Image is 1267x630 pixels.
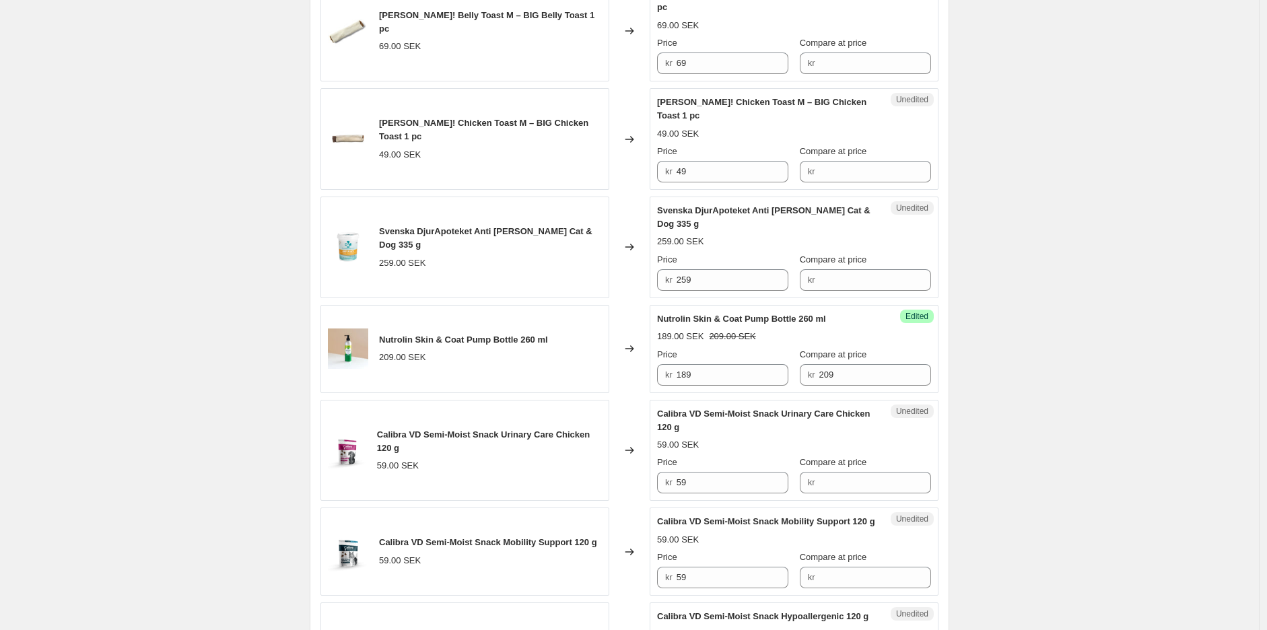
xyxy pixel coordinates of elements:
span: kr [665,58,673,68]
div: 59.00 SEK [657,438,699,452]
span: Calibra VD Semi-Moist Snack Hypoallergenic 120 g [657,611,868,621]
img: AntiPlack_fram_80x.png [328,227,368,267]
span: kr [665,572,673,582]
span: Compare at price [800,349,867,359]
div: 259.00 SEK [379,256,425,270]
span: kr [665,275,673,285]
span: Price [657,146,677,156]
div: 189.00 SEK [657,330,704,343]
div: 59.00 SEK [379,554,421,567]
span: [PERSON_NAME]! Belly Toast M – BIG Belly Toast 1 pc [379,10,594,34]
span: kr [808,370,815,380]
span: kr [808,275,815,285]
span: Nutrolin Skin & Coat Pump Bottle 260 ml [379,335,548,345]
img: Vet-Snack-semimoist-urinary_80x.png [328,430,366,470]
span: Unedited [896,203,928,213]
span: Unedited [896,608,928,619]
img: 1042_a6a403e32599f484e783c7aa86eef728_80x.jpg [328,11,368,51]
span: [PERSON_NAME]! Chicken Toast M – BIG Chicken Toast 1 pc [657,97,866,120]
span: kr [808,166,815,176]
img: nutrolinuusi_80x.jpg [328,328,368,369]
span: Price [657,457,677,467]
div: 49.00 SEK [657,127,699,141]
div: 59.00 SEK [377,459,419,473]
div: 259.00 SEK [657,235,704,248]
span: kr [808,58,815,68]
span: kr [808,477,815,487]
span: Unedited [896,94,928,105]
span: Calibra VD Semi-Moist Snack Urinary Care Chicken 120 g [657,409,870,432]
span: kr [665,477,673,487]
span: Price [657,254,677,265]
span: Calibra VD Semi-Moist Snack Mobility Support 120 g [379,537,597,547]
span: kr [665,370,673,380]
span: kr [808,572,815,582]
div: 59.00 SEK [657,533,699,547]
div: 69.00 SEK [657,19,699,32]
span: Compare at price [800,457,867,467]
span: Price [657,349,677,359]
strike: 209.00 SEK [709,330,755,343]
span: Calibra VD Semi-Moist Snack Mobility Support 120 g [657,516,875,526]
div: 49.00 SEK [379,148,421,162]
span: Nutrolin Skin & Coat Pump Bottle 260 ml [657,314,826,324]
span: Price [657,38,677,48]
span: Compare at price [800,254,867,265]
span: Svenska DjurApoteket Anti [PERSON_NAME] Cat & Dog 335 g [379,226,592,250]
span: Unedited [896,406,928,417]
span: Compare at price [800,146,867,156]
span: Compare at price [800,552,867,562]
span: Compare at price [800,38,867,48]
div: 209.00 SEK [379,351,425,364]
span: kr [665,166,673,176]
span: Svenska DjurApoteket Anti [PERSON_NAME] Cat & Dog 335 g [657,205,870,229]
img: Vet-Snack-semimoist-mobility_80x.png [328,532,368,572]
img: 224675b1f98988fbb3_80x.jpg [328,119,368,160]
span: [PERSON_NAME]! Chicken Toast M – BIG Chicken Toast 1 pc [379,118,588,141]
span: Price [657,552,677,562]
span: Edited [905,311,928,322]
span: Calibra VD Semi-Moist Snack Urinary Care Chicken 120 g [377,429,590,453]
span: Unedited [896,514,928,524]
div: 69.00 SEK [379,40,421,53]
